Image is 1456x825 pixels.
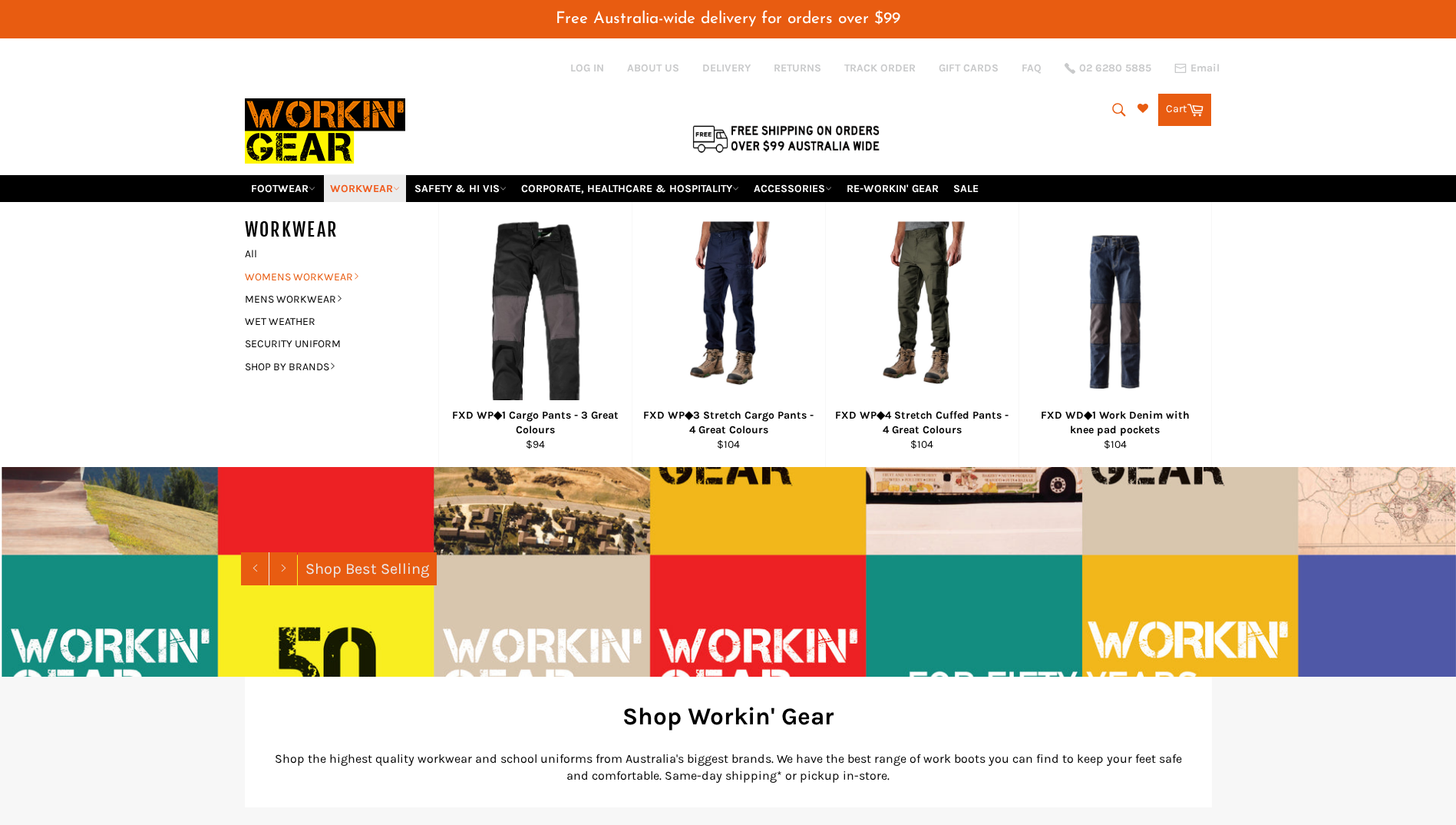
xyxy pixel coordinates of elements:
[324,175,406,202] a: WORKWEAR
[1019,202,1212,467] a: FXD WD◆1 Work Denim with knee pad pockets - Workin' Gear FXD WD◆1 Work Denim with knee pad pocket...
[1079,63,1151,74] span: 02 6280 5885
[1038,235,1192,389] img: FXD WD◆1 Work Denim with knee pad pockets - Workin' Gear
[642,408,815,438] div: FXD WP◆3 Stretch Cargo Pants - 4 Great Colours
[268,750,1189,784] p: Shop the highest quality workwear and school uniforms from Australia's biggest brands. We have th...
[245,217,438,243] h5: WORKWEAR
[835,437,1009,452] div: $104
[1190,63,1220,74] span: Email
[642,437,815,452] div: $104
[245,88,405,174] img: Workin Gear leaders in Workwear, Safety Boots, PPE, Uniforms. Australia's No.1 in Workwear
[237,310,423,333] a: WET WEATHER
[1065,63,1151,74] a: 02 6280 5885
[237,243,438,265] a: All
[515,175,745,202] a: CORPORATE, HEALTHCARE & HOSPITALITY
[408,175,513,202] a: SAFETY & HI VIS
[237,288,423,310] a: MENS WORKWEAR
[448,408,622,438] div: FXD WP◆1 Cargo Pants - 3 Great Colours
[774,61,821,75] a: RETURNS
[748,175,838,202] a: ACCESSORIES
[947,175,985,202] a: SALE
[825,202,1019,467] a: FXD WP◆4 Stretch Cuffed Pants - 4 Great Colours - Workin' Gear FXD WP◆4 Stretch Cuffed Pants - 4 ...
[487,221,583,402] img: FXD WP◆1 Cargo Pants - 4 Great Colours - Workin' Gear
[570,61,604,75] a: Log in
[835,408,1009,438] div: FXD WP◆4 Stretch Cuffed Pants - 4 Great Colours
[690,122,882,154] img: Flat $9.95 shipping Australia wide
[1158,94,1211,126] a: Cart
[237,266,423,288] a: WOMENS WORKWEAR
[1028,437,1201,452] div: $104
[669,221,789,402] img: FXD WP◆3 Stretch Cargo Pants - 4 Great Colours - Workin' Gear
[840,175,945,202] a: RE-WORKIN' GEAR
[438,202,632,467] a: FXD WP◆1 Cargo Pants - 4 Great Colours - Workin' Gear FXD WP◆1 Cargo Pants - 3 Great Colours $94
[862,221,982,402] img: FXD WP◆4 Stretch Cuffed Pants - 4 Great Colours - Workin' Gear
[448,437,622,452] div: $94
[1022,61,1042,75] a: FAQ
[939,61,999,75] a: GIFT CARDS
[237,333,423,355] a: SECURITY UNIFORM
[844,61,916,75] a: TRACK ORDER
[268,700,1189,733] h2: Shop Workin' Gear
[237,356,423,378] a: SHOP BY BRANDS
[1174,62,1220,75] a: Email
[556,11,900,27] span: Free Australia-wide delivery for orders over $99
[627,61,679,75] a: ABOUT US
[1028,408,1201,438] div: FXD WD◆1 Work Denim with knee pad pockets
[245,175,322,202] a: FOOTWEAR
[702,61,751,75] a: DELIVERY
[298,552,437,585] a: Shop Best Selling
[632,202,825,467] a: FXD WP◆3 Stretch Cargo Pants - 4 Great Colours - Workin' Gear FXD WP◆3 Stretch Cargo Pants - 4 Gr...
